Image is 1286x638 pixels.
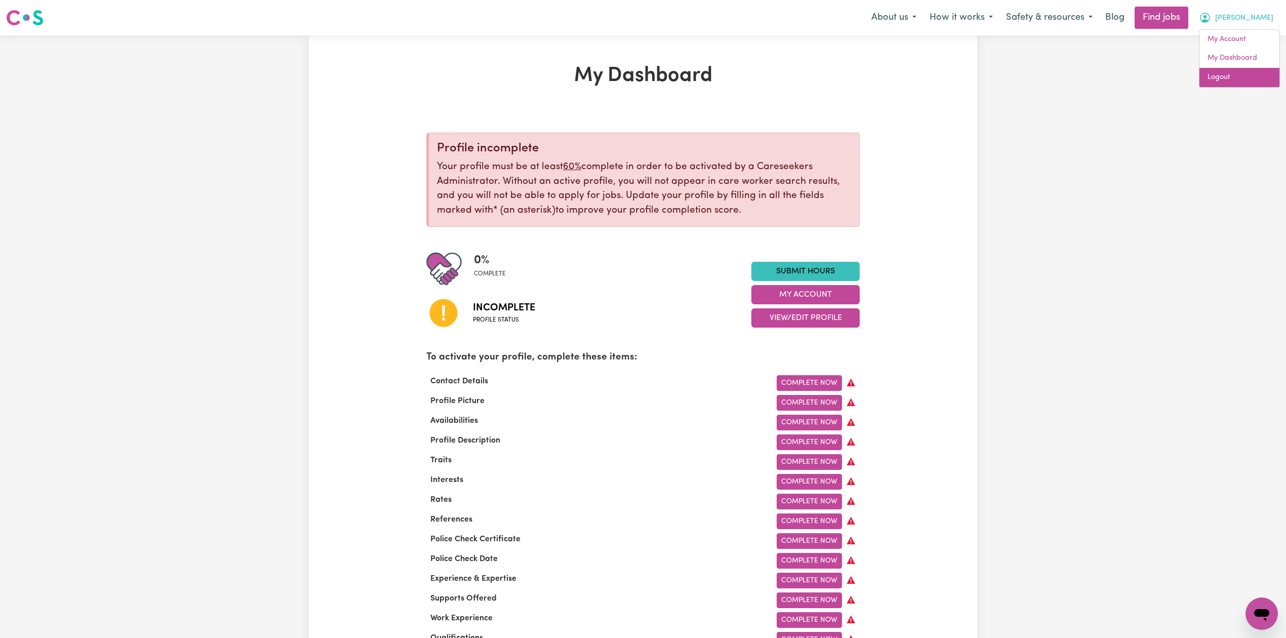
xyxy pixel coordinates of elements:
span: Profile status [473,315,535,325]
a: Blog [1099,7,1131,29]
a: Find jobs [1135,7,1188,29]
p: To activate your profile, complete these items: [426,350,860,365]
span: Profile Picture [426,397,489,405]
span: Incomplete [473,300,535,315]
a: My Dashboard [1199,49,1279,68]
a: Complete Now [777,474,842,490]
a: Complete Now [777,454,842,470]
a: Complete Now [777,553,842,569]
span: Supports Offered [426,594,501,603]
a: Complete Now [777,415,842,430]
span: Availabilities [426,417,482,425]
span: Work Experience [426,614,497,622]
button: Safety & resources [999,7,1099,28]
span: Police Check Certificate [426,535,525,543]
span: Traits [426,456,456,464]
span: complete [474,269,506,278]
a: Complete Now [777,375,842,391]
a: Complete Now [777,573,842,588]
a: Logout [1199,68,1279,87]
span: 0 % [474,251,506,269]
a: Complete Now [777,494,842,509]
div: Profile incomplete [437,141,851,156]
span: Rates [426,496,456,504]
span: [PERSON_NAME] [1215,13,1273,24]
div: My Account [1199,29,1280,88]
a: Submit Hours [751,262,860,281]
span: Interests [426,476,467,484]
button: View/Edit Profile [751,308,860,328]
div: Profile completeness: 0% [474,251,514,287]
button: About us [865,7,923,28]
a: Complete Now [777,434,842,450]
button: My Account [751,285,860,304]
a: Complete Now [777,395,842,411]
h1: My Dashboard [426,64,860,88]
a: Complete Now [777,533,842,549]
button: How it works [923,7,999,28]
u: 60% [563,162,581,172]
button: My Account [1192,7,1280,28]
span: References [426,515,476,524]
p: Your profile must be at least complete in order to be activated by a Careseekers Administrator. W... [437,160,851,218]
span: Profile Description [426,436,504,445]
span: an asterisk [493,206,555,215]
span: Experience & Expertise [426,575,520,583]
a: Careseekers logo [6,6,44,29]
iframe: Button to launch messaging window [1245,597,1278,630]
span: Police Check Date [426,555,502,563]
a: Complete Now [777,592,842,608]
a: Complete Now [777,612,842,628]
span: Contact Details [426,377,492,385]
a: My Account [1199,30,1279,49]
a: Complete Now [777,513,842,529]
img: Careseekers logo [6,9,44,27]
